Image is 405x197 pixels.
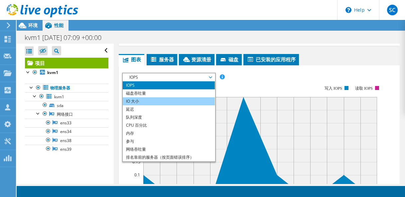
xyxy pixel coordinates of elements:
[134,172,140,178] text: 0.1
[47,70,58,75] b: kvm1
[123,105,215,113] li: 延迟
[25,145,108,153] a: ens39
[247,56,296,63] span: 已安装的应用程序
[345,7,351,13] svg: \n
[25,92,108,101] a: kvm1
[123,129,215,137] li: 内存
[123,97,215,105] li: IO 大小
[123,121,215,129] li: CPU 百分比
[123,81,215,89] li: IOPS
[355,86,373,91] text: 读取 IOPS
[123,89,215,97] li: 磁盘吞吐量
[219,56,238,63] span: 磁盘
[25,58,108,68] a: 项目
[387,5,398,15] span: SC
[123,153,215,161] li: 排名靠前的服务器（按页面错误排序）
[22,34,112,41] h1: kvm1 [DATE] 07:09 +00:00
[182,56,211,63] span: 资源清册
[122,56,141,63] span: 图表
[25,136,108,145] a: ens38
[25,127,108,136] a: ens34
[54,94,64,100] span: kvm1
[28,22,38,28] span: 环境
[123,137,215,145] li: 参与
[54,22,64,28] span: 性能
[123,113,215,121] li: 队列深度
[25,119,108,127] a: ens33
[25,110,108,118] a: 网络接口
[325,86,342,91] text: 写入 IOPS
[25,68,108,77] a: kvm1
[25,101,108,110] a: sda
[25,84,108,92] a: 物理服务器
[150,56,174,63] span: 服务器
[123,145,215,153] li: 网络吞吐量
[126,73,211,81] span: IOPS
